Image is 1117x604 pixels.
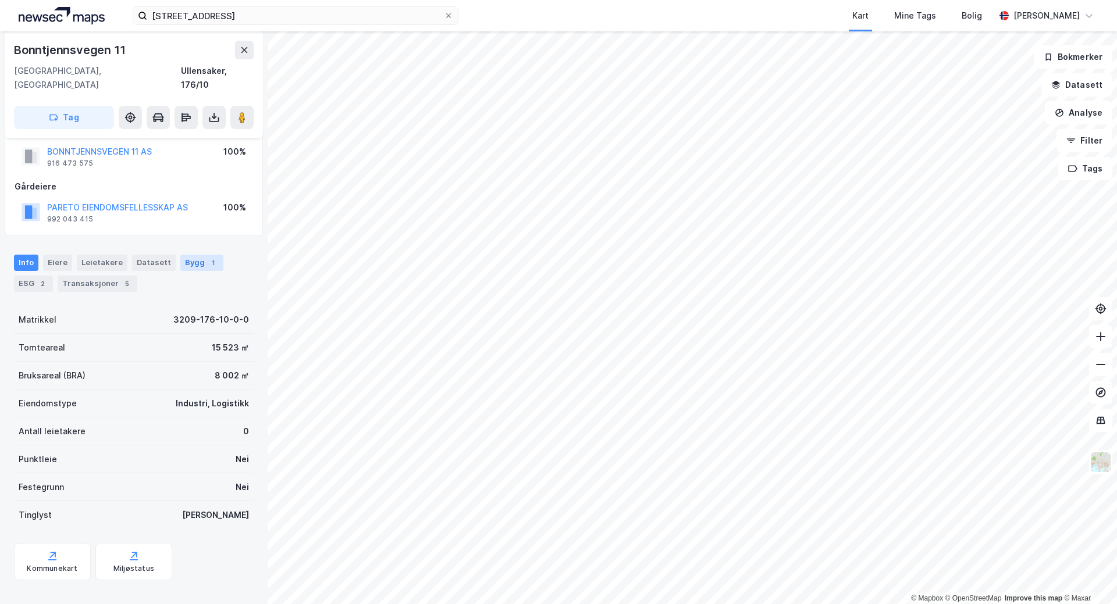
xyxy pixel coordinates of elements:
a: OpenStreetMap [945,594,1002,602]
div: Bygg [180,255,223,271]
button: Tags [1058,157,1112,180]
div: 2 [37,278,48,290]
div: 1 [207,257,219,269]
button: Analyse [1045,101,1112,124]
div: 100% [223,201,246,215]
div: Tinglyst [19,508,52,522]
div: Nei [236,452,249,466]
div: [PERSON_NAME] [182,508,249,522]
div: 15 523 ㎡ [212,341,249,355]
div: Transaksjoner [58,276,137,292]
button: Filter [1056,129,1112,152]
div: Festegrunn [19,480,64,494]
div: [PERSON_NAME] [1013,9,1080,23]
button: Bokmerker [1034,45,1112,69]
div: Nei [236,480,249,494]
div: Bonntjennsvegen 11 [14,41,127,59]
button: Tag [14,106,114,129]
div: ESG [14,276,53,292]
div: Gårdeiere [15,180,253,194]
div: Bolig [962,9,982,23]
div: Matrikkel [19,313,56,327]
a: Improve this map [1005,594,1062,602]
div: Datasett [132,255,176,271]
img: logo.a4113a55bc3d86da70a041830d287a7e.svg [19,7,105,24]
div: 0 [243,424,249,438]
div: Info [14,255,38,271]
div: Kart [852,9,869,23]
button: Datasett [1041,73,1112,97]
div: Eiere [43,255,72,271]
iframe: Chat Widget [1059,548,1117,604]
div: 916 473 575 [47,159,93,168]
div: Industri, Logistikk [176,396,249,410]
div: Antall leietakere [19,424,86,438]
div: Ullensaker, 176/10 [181,64,254,92]
div: Leietakere [77,255,127,271]
div: 100% [223,145,246,159]
div: 992 043 415 [47,215,93,224]
input: Søk på adresse, matrikkel, gårdeiere, leietakere eller personer [147,7,444,24]
div: Kommunekart [27,564,77,573]
div: 8 002 ㎡ [215,369,249,383]
a: Mapbox [911,594,943,602]
div: Punktleie [19,452,57,466]
div: Miljøstatus [113,564,154,573]
div: [GEOGRAPHIC_DATA], [GEOGRAPHIC_DATA] [14,64,181,92]
div: Eiendomstype [19,396,77,410]
img: Z [1090,451,1112,473]
div: Tomteareal [19,341,65,355]
div: 3209-176-10-0-0 [173,313,249,327]
div: Bruksareal (BRA) [19,369,86,383]
div: 5 [121,278,133,290]
div: Mine Tags [894,9,936,23]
